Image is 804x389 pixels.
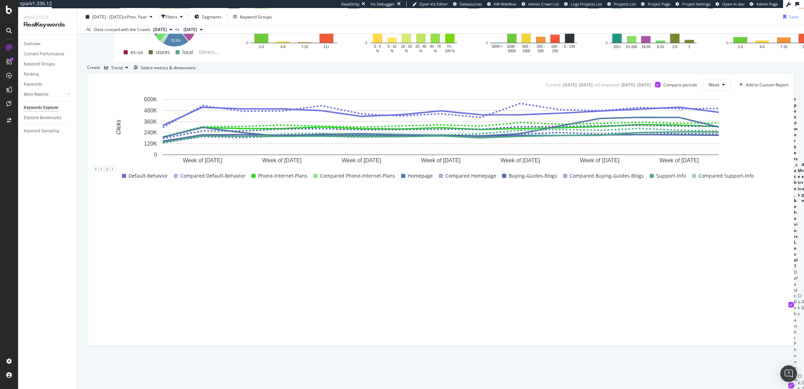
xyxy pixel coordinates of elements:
[104,166,110,172] div: 2
[606,41,608,45] text: 0
[388,45,397,48] text: 5 - 10
[181,25,205,34] button: [DATE]
[24,127,59,135] div: Keyword Sampling
[492,45,503,48] text: 5000 +
[92,14,123,20] span: [DATE] - [DATE]
[323,45,329,49] text: 11+
[131,63,196,72] button: Select metrics & dimensions
[24,104,58,111] div: Keywords Explorer
[501,157,540,163] text: Week of [DATE]
[165,14,177,20] div: Filters
[405,49,408,53] text: %
[522,1,559,7] a: Admin Crawl List
[182,48,193,56] span: local
[703,79,731,90] button: Week
[672,45,678,49] text: 2-5
[641,1,670,7] a: Project Page
[390,49,393,53] text: %
[780,45,787,49] text: 7-10
[760,45,765,49] text: 4-6
[676,1,710,7] a: Project Settings
[144,130,157,136] text: 240K
[613,45,621,49] text: 101+
[663,82,697,88] div: Compare periods
[614,1,636,7] span: Projects List
[780,11,798,22] button: Save
[281,45,286,49] text: 4-6
[24,91,48,98] div: More Reports
[487,1,516,7] a: KW Webflow
[507,45,517,48] text: 1000 -
[123,14,147,20] span: vs Prev. Year
[181,172,246,180] span: Compared Default-Behavior
[184,26,197,33] span: 2024 May. 17th
[657,45,664,49] text: 6-15
[24,21,71,29] div: RealKeywords
[24,71,39,78] div: Ranking
[24,91,65,98] a: More Reports
[99,166,104,172] div: 1
[408,172,433,180] span: Homepage
[794,96,798,269] div: speedworkers_cache_behaviors Level 1
[789,14,798,20] div: Save
[111,65,123,71] div: Trend
[365,41,367,45] text: 0
[110,166,115,172] div: 1
[571,1,602,7] span: Logs Projects List
[537,45,545,48] text: 250 -
[415,45,427,48] text: 20 - 40
[421,157,460,163] text: Week of [DATE]
[551,45,559,48] text: 100 -
[682,1,710,7] span: Project Settings
[453,1,482,7] a: Datasources
[460,1,482,7] span: Datasources
[258,172,308,180] span: Phone-Internet-Plans
[648,1,670,7] span: Project Page
[24,40,72,48] a: Overview
[246,41,248,45] text: 0
[401,45,412,48] text: 10 - 20
[262,157,302,163] text: Week of [DATE]
[93,166,99,172] div: 1
[494,1,516,7] span: KW Webflow
[150,25,175,34] button: [DATE]
[580,157,619,163] text: Week of [DATE]
[83,11,155,22] button: [DATE] - [DATE]vsPrev. Year
[370,1,396,7] div: Viz Debugger:
[24,61,72,68] a: Keyword Groups
[780,365,797,382] div: Open Intercom Messenger
[722,1,744,7] span: Open in dev
[374,45,381,48] text: 0 - 5
[528,1,559,7] span: Admin Crawl List
[101,62,131,73] button: Trend
[376,49,379,53] text: %
[738,45,743,49] text: 1-3
[509,172,557,180] span: Buying-Guides-Blogs
[522,45,530,48] text: 500 -
[570,172,644,180] span: Compared Buying-Guides-Blogs
[259,45,264,49] text: 1-3
[522,49,530,53] text: 1000
[709,82,719,88] span: Week
[87,62,131,73] div: Create
[564,1,602,7] a: Logs Projects List
[116,120,122,135] text: Clicks
[447,45,453,48] text: 70 -
[594,82,620,88] div: vs Compared :
[141,65,196,71] div: Select metrics & dimensions
[24,14,71,21] div: Analytics
[342,157,381,163] text: Week of [DATE]
[434,49,437,53] text: %
[301,45,308,49] text: 7-10
[419,49,422,53] text: %
[657,172,686,180] span: Support-Info
[798,168,802,197] div: Metrics
[93,96,788,165] div: A chart.
[161,11,186,22] button: Filters
[129,172,168,180] span: Default-Behavior
[24,81,42,88] div: Keywords
[419,1,448,7] span: Open Viz Editor
[641,45,650,49] text: 16-50
[94,26,150,33] div: Data crossed with the Crawls
[192,11,224,22] button: Segments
